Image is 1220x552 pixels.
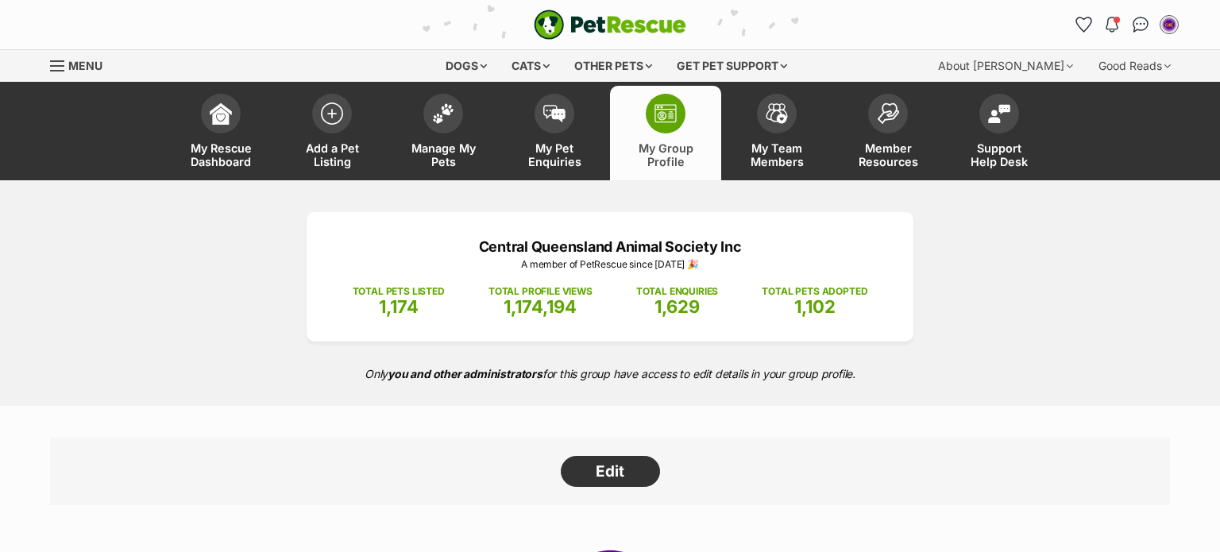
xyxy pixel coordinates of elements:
p: TOTAL PETS LISTED [353,284,445,299]
a: My Team Members [721,86,832,180]
span: 1,174 [379,296,419,317]
div: Other pets [563,50,663,82]
p: A member of PetRescue since [DATE] 🎉 [330,257,890,272]
div: Cats [500,50,561,82]
a: Conversations [1128,12,1153,37]
a: My Pet Enquiries [499,86,610,180]
img: logo-e224e6f780fb5917bec1dbf3a21bbac754714ae5b6737aabdf751b685950b380.svg [534,10,686,40]
a: Support Help Desk [944,86,1055,180]
span: Add a Pet Listing [296,141,368,168]
p: Central Queensland Animal Society Inc [330,236,890,257]
button: Notifications [1099,12,1125,37]
span: Menu [68,59,102,72]
div: Get pet support [666,50,798,82]
a: Menu [50,50,114,79]
div: Good Reads [1087,50,1182,82]
img: team-members-icon-5396bd8760b3fe7c0b43da4ab00e1e3bb1a5d9ba89233759b79545d2d3fc5d0d.svg [766,103,788,124]
img: manage-my-pets-icon-02211641906a0b7f246fdf0571729dbe1e7629f14944591b6c1af311fb30b64b.svg [432,103,454,124]
div: Dogs [434,50,498,82]
a: Favourites [1071,12,1096,37]
img: add-pet-listing-icon-0afa8454b4691262ce3f59096e99ab1cd57d4a30225e0717b998d2c9b9846f56.svg [321,102,343,125]
img: group-profile-icon-3fa3cf56718a62981997c0bc7e787c4b2cf8bcc04b72c1350f741eb67cf2f40e.svg [654,104,677,123]
img: chat-41dd97257d64d25036548639549fe6c8038ab92f7586957e7f3b1b290dea8141.svg [1133,17,1149,33]
div: About [PERSON_NAME] [927,50,1084,82]
span: Member Resources [852,141,924,168]
span: Support Help Desk [963,141,1035,168]
img: pet-enquiries-icon-7e3ad2cf08bfb03b45e93fb7055b45f3efa6380592205ae92323e6603595dc1f.svg [543,105,566,122]
a: Add a Pet Listing [276,86,388,180]
a: Edit [561,456,660,488]
span: 1,629 [654,296,700,317]
img: member-resources-icon-8e73f808a243e03378d46382f2149f9095a855e16c252ad45f914b54edf8863c.svg [877,102,899,124]
img: notifications-46538b983faf8c2785f20acdc204bb7945ddae34d4c08c2a6579f10ce5e182be.svg [1106,17,1118,33]
p: TOTAL ENQUIRIES [636,284,718,299]
span: 1,174,194 [504,296,577,317]
p: TOTAL PETS ADOPTED [762,284,867,299]
span: My Rescue Dashboard [185,141,257,168]
a: Manage My Pets [388,86,499,180]
p: TOTAL PROFILE VIEWS [488,284,593,299]
span: Manage My Pets [407,141,479,168]
span: 1,102 [794,296,836,317]
span: My Team Members [741,141,813,168]
img: help-desk-icon-fdf02630f3aa405de69fd3d07c3f3aa587a6932b1a1747fa1d2bba05be0121f9.svg [988,104,1010,123]
span: My Group Profile [630,141,701,168]
img: Chloe Jayde Grant profile pic [1161,17,1177,33]
ul: Account quick links [1071,12,1182,37]
a: PetRescue [534,10,686,40]
img: dashboard-icon-eb2f2d2d3e046f16d808141f083e7271f6b2e854fb5c12c21221c1fb7104beca.svg [210,102,232,125]
a: Member Resources [832,86,944,180]
span: My Pet Enquiries [519,141,590,168]
strong: you and other administrators [388,367,542,380]
a: My Rescue Dashboard [165,86,276,180]
a: My Group Profile [610,86,721,180]
button: My account [1156,12,1182,37]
